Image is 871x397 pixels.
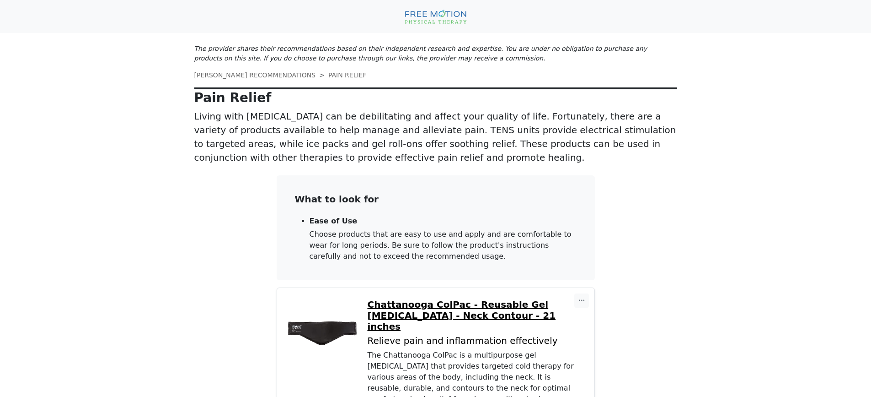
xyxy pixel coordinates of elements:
a: Chattanooga ColPac - Reusable Gel [MEDICAL_DATA] - Neck Contour - 21 inches [368,299,583,332]
p: Living with [MEDICAL_DATA] can be debilitating and affect your quality of life. Fortunately, ther... [194,109,677,164]
p: The provider shares their recommendations based on their independent research and expertise. You ... [194,44,677,63]
a: [PERSON_NAME] RECOMMENDATIONS [194,71,316,79]
p: Pain Relief [194,90,677,106]
p: What to look for [295,194,577,205]
li: PAIN RELIEF [315,71,366,80]
img: Chattanooga ColPac - Reusable Gel Ice Pack - Neck Contour - 21 inches [288,299,357,368]
p: Ease of Use [310,217,577,225]
img: Free Motion Physical Therapy [404,9,467,25]
p: Choose products that are easy to use and apply and are comfortable to wear for long periods. Be s... [310,229,577,262]
p: Relieve pain and inflammation effectively [368,336,583,346]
